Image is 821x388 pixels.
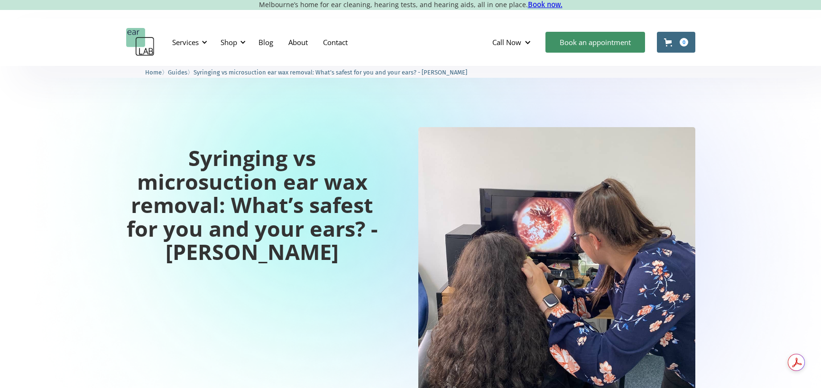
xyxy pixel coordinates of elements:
[166,28,210,56] div: Services
[168,69,187,76] span: Guides
[251,28,281,56] a: Blog
[168,67,187,76] a: Guides
[172,37,199,47] div: Services
[315,28,355,56] a: Contact
[221,37,237,47] div: Shop
[168,67,194,77] li: 〉
[492,37,521,47] div: Call Now
[126,146,378,264] h1: Syringing vs microsuction ear wax removal: What’s safest for you and your ears? - [PERSON_NAME]
[485,28,541,56] div: Call Now
[145,69,162,76] span: Home
[126,28,155,56] a: home
[215,28,249,56] div: Shop
[194,67,467,76] a: Syringing vs microsuction ear wax removal: What’s safest for you and your ears? - [PERSON_NAME]
[145,67,162,76] a: Home
[545,32,645,53] a: Book an appointment
[281,28,315,56] a: About
[657,32,695,53] a: Open cart
[145,67,168,77] li: 〉
[680,38,688,46] div: 0
[194,69,467,76] span: Syringing vs microsuction ear wax removal: What’s safest for you and your ears? - [PERSON_NAME]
